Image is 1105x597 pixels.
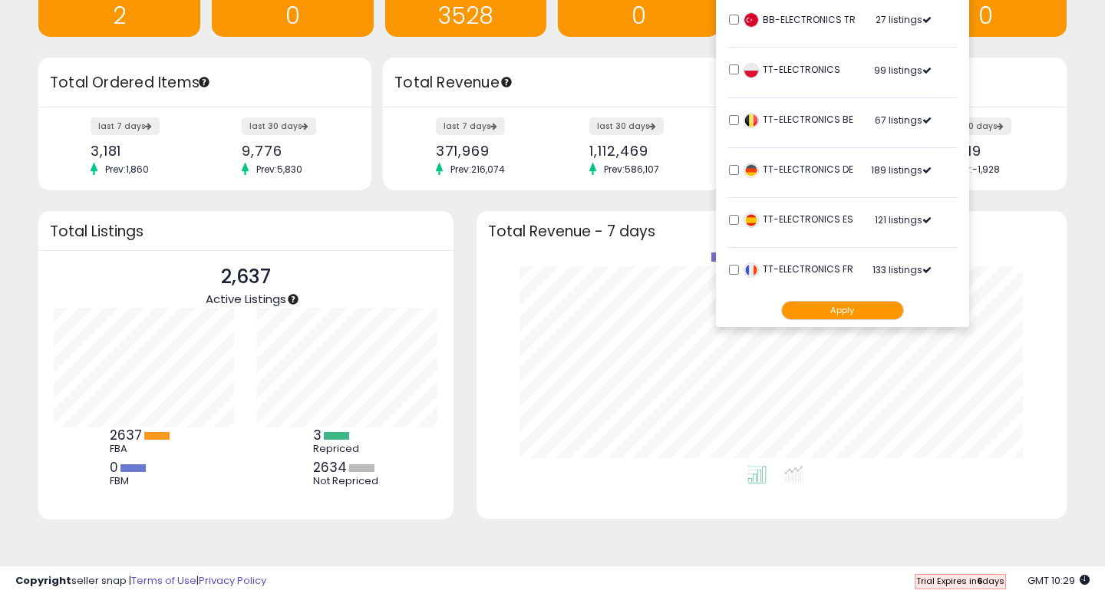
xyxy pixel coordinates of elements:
div: Tooltip anchor [286,292,300,306]
div: Repriced [313,443,382,455]
h1: 0 [219,3,366,28]
h3: Total Revenue - 7 days [488,226,1055,237]
span: BB-ELECTRONICS TR [744,13,856,26]
span: Active [922,66,932,75]
div: 371,969 [436,143,541,159]
div: 3,181 [91,143,193,159]
span: 133 listings [872,263,932,276]
h1: 0 [912,3,1059,28]
p: 2,637 [206,262,286,292]
h3: Total Ordered Items [50,72,360,94]
div: -4,719 [937,143,1040,159]
strong: Copyright [15,573,71,588]
span: TT-ELECTRONICS FR [744,262,853,275]
h1: 0 [566,3,712,28]
img: spain.png [744,213,759,228]
img: poland.png [744,63,759,78]
h3: Total Listings [50,226,442,237]
span: Active Listings [206,291,286,307]
span: Prev: 586,107 [596,163,667,176]
h3: Total Revenue [394,72,711,94]
span: 27 listings [876,13,932,26]
img: france.png [744,262,759,278]
label: last 30 days [589,117,664,135]
label: last 30 days [937,117,1011,135]
span: 189 listings [871,163,932,176]
label: last 7 days [91,117,160,135]
h1: 2 [46,3,193,28]
b: 2637 [110,426,142,444]
b: 2634 [313,458,347,477]
img: belgium.png [744,113,759,128]
span: Prev: 1,860 [97,163,157,176]
span: 121 listings [875,213,932,226]
span: TT-ELECTRONICS [744,63,840,76]
span: Active [922,216,932,225]
span: 67 listings [875,114,932,127]
span: Active [922,166,932,175]
div: FBM [110,475,179,487]
div: 9,776 [242,143,345,159]
span: TT-ELECTRONICS BE [744,113,853,126]
b: 3 [313,426,322,444]
div: FBA [110,443,179,455]
label: last 30 days [242,117,316,135]
label: last 7 days [436,117,505,135]
div: seller snap | | [15,574,266,589]
b: 0 [110,458,118,477]
span: TT-ELECTRONICS DE [744,163,853,176]
span: Trial Expires in days [916,575,1004,587]
img: turkey.png [744,12,759,28]
div: Tooltip anchor [500,75,513,89]
h1: 3528 [393,3,539,28]
span: Prev: -1,928 [944,163,1008,176]
span: Prev: 5,830 [249,163,310,176]
span: Active [922,116,932,125]
div: Not Repriced [313,475,382,487]
span: 99 listings [874,64,932,77]
span: 2025-09-18 10:29 GMT [1027,573,1090,588]
b: 6 [977,575,982,587]
img: germany.png [744,163,759,178]
div: Tooltip anchor [197,75,211,89]
span: Active [922,15,932,25]
button: Apply [781,301,904,320]
div: 1,112,469 [589,143,694,159]
span: Active [922,266,932,275]
span: TT-ELECTRONICS ES [744,213,853,226]
a: Privacy Policy [199,573,266,588]
a: Terms of Use [131,573,196,588]
span: Prev: 216,074 [443,163,513,176]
